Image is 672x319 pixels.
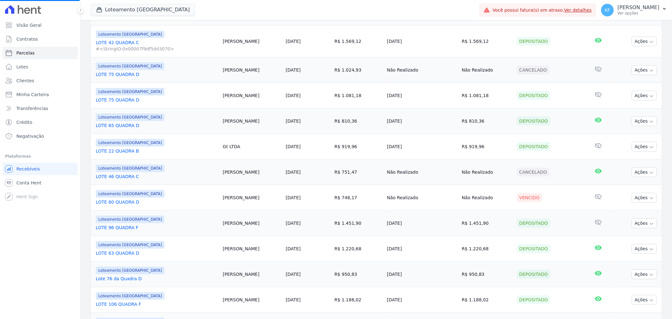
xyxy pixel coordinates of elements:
span: Loteamento [GEOGRAPHIC_DATA] [96,216,164,223]
a: Ver detalhes [564,8,592,13]
span: Transferências [16,105,48,112]
td: [DATE] [384,108,459,134]
td: [DATE] [384,211,459,236]
a: Lote 76 da Quadra D [96,275,218,282]
button: Ações [632,295,657,305]
td: [PERSON_NAME] [220,57,283,83]
div: Depositado [517,91,550,100]
a: [DATE] [286,272,301,277]
td: Não Realizado [384,185,459,211]
a: [DATE] [286,67,301,72]
span: Loteamento [GEOGRAPHIC_DATA] [96,190,164,198]
td: [PERSON_NAME] [220,185,283,211]
td: Gt LTDA [220,134,283,159]
a: LOTE 22 QUADRA B [96,148,218,154]
div: Depositado [517,117,550,125]
td: R$ 810,36 [332,108,385,134]
td: [DATE] [384,26,459,57]
p: [PERSON_NAME] [617,4,659,11]
td: R$ 950,83 [332,262,385,287]
a: LOTE 106 QUADRA F [96,301,218,307]
a: Visão Geral [3,19,78,32]
td: [DATE] [384,236,459,262]
div: Depositado [517,295,550,304]
a: Parcelas [3,47,78,59]
button: Ações [632,116,657,126]
td: Não Realizado [384,159,459,185]
span: Parcelas [16,50,35,56]
td: [PERSON_NAME] [220,26,283,57]
a: [DATE] [286,170,301,175]
td: R$ 1.220,68 [332,236,385,262]
a: [DATE] [286,144,301,149]
button: Ações [632,244,657,254]
span: Loteamento [GEOGRAPHIC_DATA] [96,241,164,249]
div: Depositado [517,244,550,253]
a: Contratos [3,33,78,45]
a: LOTE 75 QUADRA D [96,71,218,78]
a: [DATE] [286,246,301,251]
td: [PERSON_NAME] [220,236,283,262]
td: [DATE] [384,134,459,159]
span: Clientes [16,78,34,84]
td: R$ 1.188,02 [332,287,385,313]
a: Conta Hent [3,177,78,189]
a: [DATE] [286,195,301,200]
a: LOTE 63 QUADRA D [96,250,218,256]
a: Minha Carteira [3,88,78,101]
span: Recebíveis [16,166,40,172]
div: Plataformas [5,153,75,160]
span: Loteamento [GEOGRAPHIC_DATA] [96,31,164,38]
span: Negativação [16,133,44,139]
button: Ações [632,167,657,177]
td: R$ 748,17 [332,185,385,211]
a: Clientes [3,74,78,87]
span: #<StringIO:0x00007f9df5dd3070> [96,46,218,52]
td: R$ 1.188,02 [459,287,514,313]
a: Negativação [3,130,78,142]
td: Não Realizado [459,159,514,185]
td: R$ 1.451,90 [332,211,385,236]
td: R$ 950,83 [459,262,514,287]
button: Ações [632,65,657,75]
a: LOTE 96 QUADRA F [96,224,218,231]
td: R$ 1.024,93 [332,57,385,83]
td: R$ 1.081,18 [332,83,385,108]
td: R$ 1.081,18 [459,83,514,108]
button: Loteamento [GEOGRAPHIC_DATA] [91,4,195,16]
span: Loteamento [GEOGRAPHIC_DATA] [96,62,164,70]
div: Depositado [517,37,550,46]
span: Loteamento [GEOGRAPHIC_DATA] [96,113,164,121]
a: [DATE] [286,119,301,124]
span: Visão Geral [16,22,42,28]
a: Lotes [3,61,78,73]
td: [PERSON_NAME] [220,83,283,108]
td: [PERSON_NAME] [220,262,283,287]
td: Não Realizado [459,57,514,83]
a: LOTE 60 QUADRA D [96,199,218,205]
td: [DATE] [384,83,459,108]
td: [PERSON_NAME] [220,287,283,313]
span: Loteamento [GEOGRAPHIC_DATA] [96,139,164,147]
td: [PERSON_NAME] [220,108,283,134]
a: [DATE] [286,297,301,302]
p: Ver opções [617,11,659,16]
td: Não Realizado [459,185,514,211]
button: KF [PERSON_NAME] Ver opções [596,1,672,19]
span: Contratos [16,36,38,42]
td: [DATE] [384,287,459,313]
div: Cancelado [517,168,549,177]
a: LOTE 65 QUADRA D [96,122,218,129]
a: LOTE 46 QUADRA C [96,173,218,180]
div: Cancelado [517,66,549,74]
div: Depositado [517,270,550,279]
a: LOTE 75 QUADRA D [96,97,218,103]
a: Crédito [3,116,78,129]
button: Ações [632,270,657,279]
div: Vencido [517,193,542,202]
span: Loteamento [GEOGRAPHIC_DATA] [96,292,164,300]
div: Depositado [517,219,550,228]
button: Ações [632,91,657,101]
button: Ações [632,193,657,203]
div: Depositado [517,142,550,151]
